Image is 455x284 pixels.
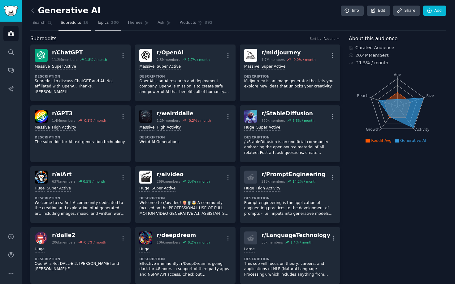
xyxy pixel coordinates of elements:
div: r/ ChatGPT [52,49,107,57]
div: Huge [139,247,149,252]
div: 1.2M members [157,118,180,123]
a: dalle2r/dalle2206kmembers-0.3% / monthHugeDescriptionOpenAI's 4o, DALL·E 3, [PERSON_NAME] and [PE... [30,227,131,284]
div: r/ OpenAI [157,49,210,57]
div: High Activity [157,125,181,131]
p: OpenAI is an AI research and deployment company. OpenAI's mission is to create safe and powerful ... [139,78,231,95]
a: ChatGPTr/ChatGPT11.2Mmembers1.8% / monthMassiveSuper ActiveDescriptionSubreddit to discuss ChatGP... [30,45,131,101]
a: GPT3r/GPT31.4Mmembers-0.1% / monthMassiveHigh ActivityDescriptionThe subreddit for AI text genera... [30,105,131,162]
div: Super Active [47,186,71,192]
div: r/ aivideo [157,171,210,178]
div: r/ StableDiffusion [262,110,314,117]
div: -0.1 % / month [83,118,106,123]
a: aiArtr/aiArt637kmembers0.5% / monthHugeSuper ActiveDescriptionWelcome to r/aiArt! A community ded... [30,166,131,223]
div: 58k members [262,240,283,244]
dt: Description [139,135,231,139]
img: dalle2 [35,231,48,244]
dt: Description [35,74,126,78]
div: Huge [139,186,149,192]
dt: Description [244,257,336,261]
span: Subreddits [30,35,57,43]
a: weirddaller/weirddalle1.2Mmembers-0.2% / monthMassiveHigh ActivityDescriptionWeird AI Generations [135,105,235,162]
p: Subreddit to discuss ChatGPT and AI. Not affiliated with OpenAI. Thanks, [PERSON_NAME]! [35,78,126,95]
div: 0.2 % / month [188,240,210,244]
div: -0.0 % / month [292,57,316,62]
div: 820k members [262,118,285,123]
span: Search [32,20,45,26]
div: Super Active [157,64,181,70]
dt: Description [139,74,231,78]
span: 200 [111,20,119,26]
div: 1.7M members [262,57,285,62]
a: r/PromptEngineering218kmembers14.2% / monthHugeHigh ActivityDescriptionPrompt engineering is the ... [240,166,340,223]
div: 1.7 % / month [188,57,210,62]
p: /r/StableDiffusion is an unofficial community embracing the open-source material of all related. ... [244,139,336,156]
div: 206k members [52,240,76,244]
div: 269k members [157,179,180,184]
tspan: Age [394,73,401,77]
p: Weird AI Generations [139,139,231,145]
span: 16 [83,20,89,26]
tspan: Size [426,93,434,98]
p: Effective imminently, r/DeepDream is going dark for 48 hours in support of third party apps and N... [139,261,231,278]
img: midjourney [244,49,257,62]
span: Subreddits [61,20,81,26]
div: ↑ 1.5 % / month [355,60,388,66]
div: r/ GPT3 [52,110,106,117]
div: Huge [244,125,254,131]
img: ChatGPT [35,49,48,62]
p: OpenAI's 4o, DALL·E 3, [PERSON_NAME] and [PERSON_NAME]·E [35,261,126,272]
dt: Description [35,257,126,261]
div: Massive [139,64,154,70]
span: Products [180,20,196,26]
div: 0.5 % / month [83,179,105,184]
div: -0.3 % / month [83,240,106,244]
span: About this audience [349,35,397,43]
div: 2.5M members [157,57,180,62]
p: Welcome to r/aivideo! 🍿🥤🤯 A community focused on the PROFESSIONAL USE OF FULL MOTION VIDEO GENERA... [139,200,231,217]
p: Welcome to r/aiArt! A community dedicated to the creation and exploration of AI-generated art, in... [35,200,126,217]
button: Recent [323,36,340,41]
span: Recent [323,36,335,41]
img: weirddalle [139,110,152,123]
div: Massive [244,64,259,70]
div: 3.5 % / month [292,118,314,123]
p: Midjourney is an image generator that lets you explore new ideas that unlocks your creativity. [244,78,336,89]
div: 1.4 % / month [290,240,312,244]
p: This sub will focus on theory, careers, and applications of NLP (Natural Language Processing), wh... [244,261,336,278]
div: High Activity [256,186,280,192]
dt: Description [139,257,231,261]
p: The subreddit for AI text generation technology [35,139,126,145]
dt: Description [244,135,336,139]
span: 392 [205,20,213,26]
a: OpenAIr/OpenAI2.5Mmembers1.7% / monthMassiveSuper ActiveDescriptionOpenAI is an AI research and d... [135,45,235,101]
span: Themes [128,20,143,26]
div: 20.4M Members [349,52,446,59]
div: 1.4M members [52,118,76,123]
div: r/ deepdream [157,231,210,239]
div: 3.4 % / month [188,179,210,184]
a: Subreddits16 [58,18,91,31]
a: Themes [125,18,151,31]
img: GPT3 [35,110,48,123]
a: Search [30,18,54,31]
span: Generative AI [400,138,426,143]
h2: Generative AI [30,6,101,16]
a: StableDiffusionr/StableDiffusion820kmembers3.5% / monthHugeSuper ActiveDescription/r/StableDiffus... [240,105,340,162]
a: Share [393,6,420,16]
div: Huge [35,247,45,252]
img: deepdream [139,231,152,244]
div: 218k members [262,179,285,184]
a: Topics200 [95,18,121,31]
div: Super Active [52,64,76,70]
img: OpenAI [139,49,152,62]
div: Sort by [310,36,321,41]
div: Massive [35,125,50,131]
div: r/ midjourney [262,49,316,57]
div: 637k members [52,179,76,184]
tspan: Reach [357,93,369,98]
div: r/ aiArt [52,171,105,178]
div: Super Active [262,64,286,70]
dt: Description [244,74,336,78]
tspan: Activity [415,127,430,132]
p: Prompt engineering is the application of engineering practices to the development of prompts - i.... [244,200,336,217]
